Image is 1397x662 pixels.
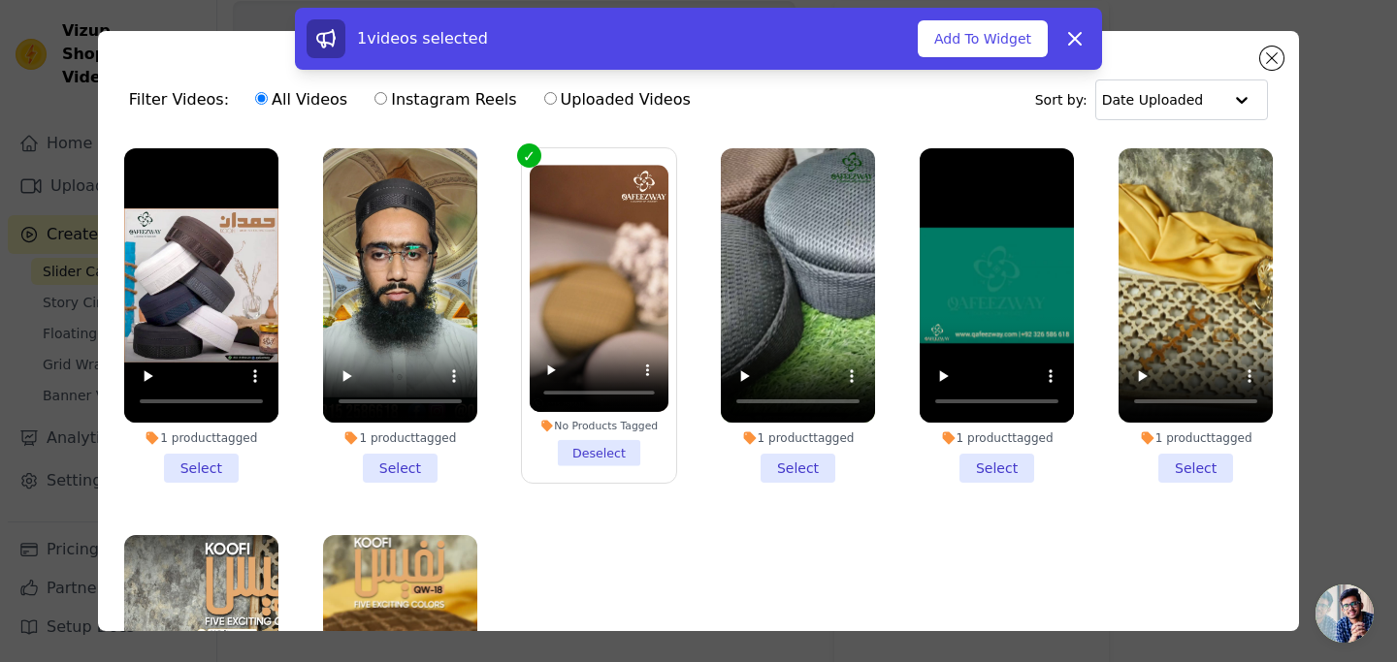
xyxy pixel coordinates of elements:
[721,430,875,446] div: 1 product tagged
[1035,79,1269,120] div: Sort by:
[1119,430,1273,446] div: 1 product tagged
[124,430,278,446] div: 1 product tagged
[374,87,517,112] label: Instagram Reels
[254,87,348,112] label: All Videos
[357,29,488,47] span: 1 videos selected
[129,78,701,122] div: Filter Videos:
[323,430,477,446] div: 1 product tagged
[918,20,1048,57] button: Add To Widget
[543,87,692,112] label: Uploaded Videos
[920,430,1074,446] div: 1 product tagged
[530,419,668,432] div: No Products Tagged
[1316,584,1374,643] div: Open chat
